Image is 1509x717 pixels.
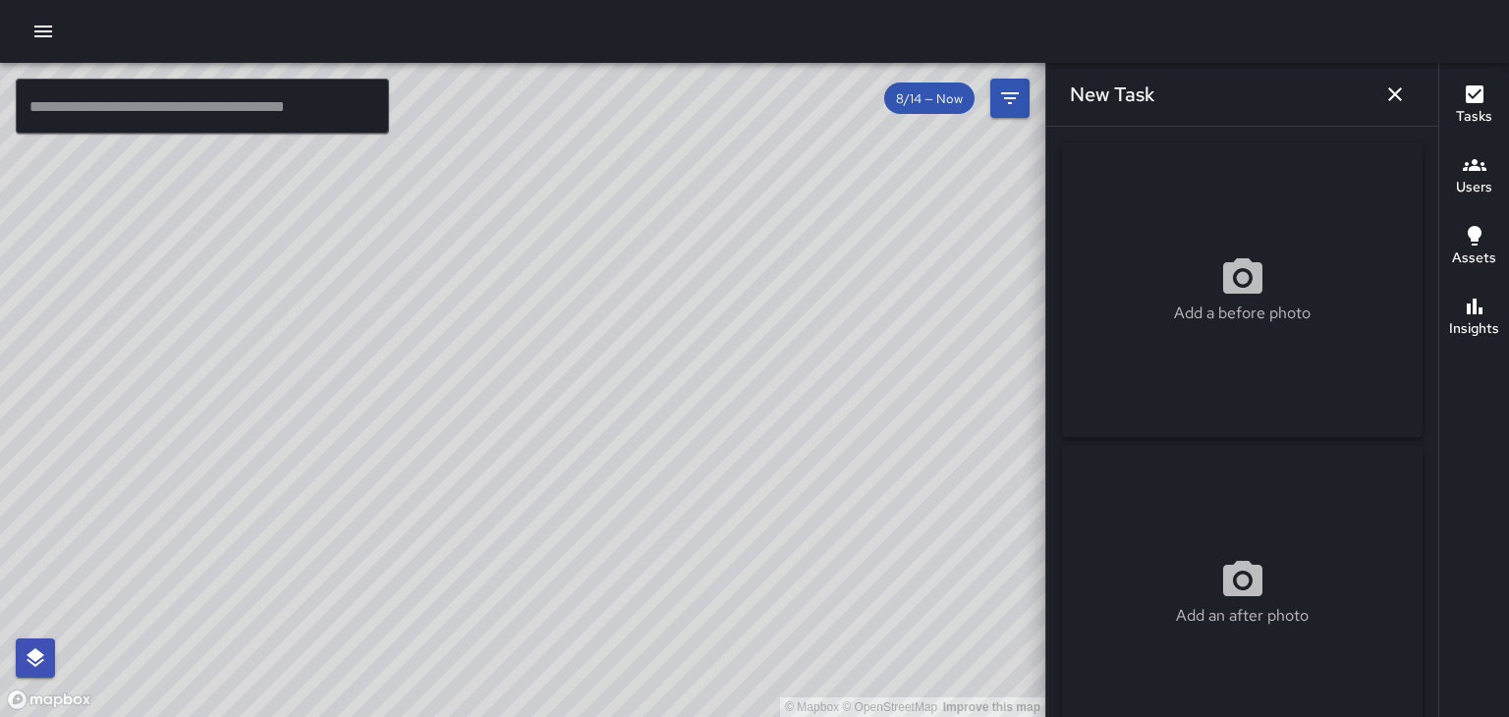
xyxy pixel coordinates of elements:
[1439,141,1509,212] button: Users
[1452,248,1496,269] h6: Assets
[1439,283,1509,354] button: Insights
[1176,604,1309,628] p: Add an after photo
[884,90,975,107] span: 8/14 — Now
[1439,212,1509,283] button: Assets
[990,79,1030,118] button: Filters
[1456,177,1492,198] h6: Users
[1456,106,1492,128] h6: Tasks
[1070,79,1154,110] h6: New Task
[1439,71,1509,141] button: Tasks
[1449,318,1499,340] h6: Insights
[1174,302,1311,325] p: Add a before photo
